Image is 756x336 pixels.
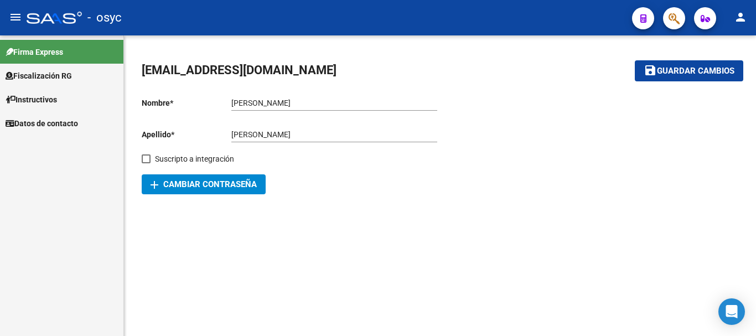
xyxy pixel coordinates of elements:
[718,298,745,325] div: Open Intercom Messenger
[9,11,22,24] mat-icon: menu
[148,178,161,192] mat-icon: add
[6,94,57,106] span: Instructivos
[6,70,72,82] span: Fiscalización RG
[87,6,122,30] span: - osyc
[734,11,747,24] mat-icon: person
[657,66,734,76] span: Guardar cambios
[644,64,657,77] mat-icon: save
[142,128,231,141] p: Apellido
[6,46,63,58] span: Firma Express
[155,152,234,166] span: Suscripto a integración
[142,63,336,77] span: [EMAIL_ADDRESS][DOMAIN_NAME]
[6,117,78,130] span: Datos de contacto
[142,97,231,109] p: Nombre
[151,179,257,189] span: Cambiar Contraseña
[635,60,743,81] button: Guardar cambios
[142,174,266,194] button: Cambiar Contraseña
